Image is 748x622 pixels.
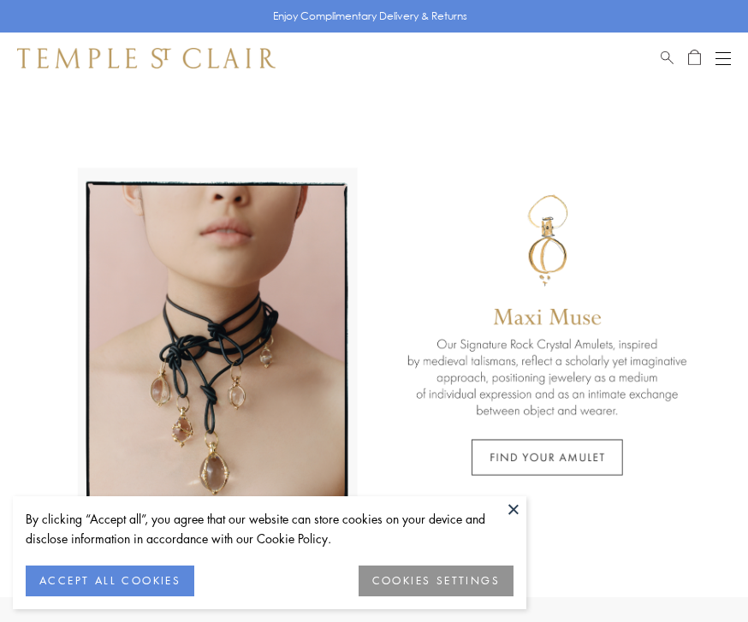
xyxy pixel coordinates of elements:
div: By clicking “Accept all”, you agree that our website can store cookies on your device and disclos... [26,509,514,548]
button: Open navigation [715,48,731,68]
button: COOKIES SETTINGS [359,566,514,596]
a: Open Shopping Bag [688,48,701,68]
a: Search [661,48,674,68]
img: Temple St. Clair [17,48,276,68]
button: ACCEPT ALL COOKIES [26,566,194,596]
p: Enjoy Complimentary Delivery & Returns [273,8,467,25]
iframe: Gorgias live chat messenger [671,550,731,605]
